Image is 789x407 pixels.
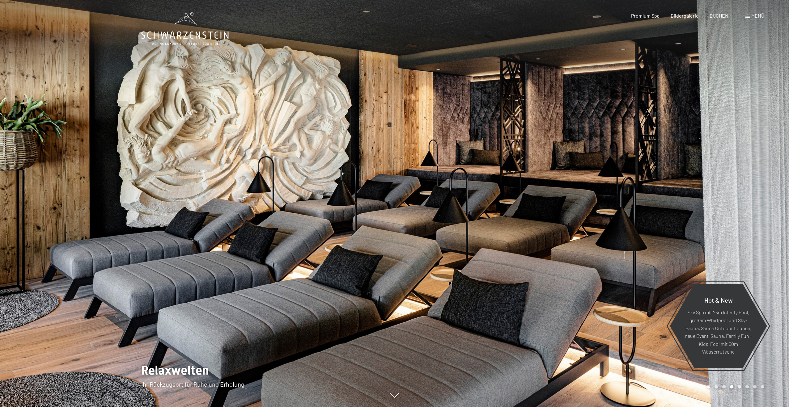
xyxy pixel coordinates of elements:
span: Menü [751,13,764,19]
p: Sky Spa mit 23m Infinity Pool, großem Whirlpool und Sky-Sauna, Sauna Outdoor Lounge, neue Event-S... [685,308,752,356]
div: Carousel Page 1 [707,385,710,388]
a: BUCHEN [710,13,728,19]
div: Carousel Page 3 [722,385,726,388]
span: Hot & New [704,296,733,304]
div: Carousel Pagination [705,385,764,388]
div: Carousel Page 2 [715,385,718,388]
div: Carousel Page 6 [745,385,749,388]
a: Bildergalerie [671,13,699,19]
div: Carousel Page 5 [738,385,741,388]
div: Carousel Page 4 (Current Slide) [730,385,733,388]
div: Carousel Page 8 [761,385,764,388]
div: Carousel Page 7 [753,385,757,388]
a: Premium Spa [631,13,660,19]
a: Hot & New Sky Spa mit 23m Infinity Pool, großem Whirlpool und Sky-Sauna, Sauna Outdoor Lounge, ne... [669,283,767,368]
